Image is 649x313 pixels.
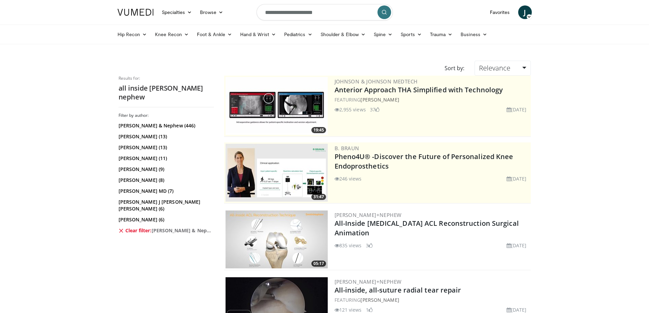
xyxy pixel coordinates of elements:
a: Hand & Wrist [236,28,280,41]
a: 19:45 [226,77,328,135]
li: 2,955 views [335,106,366,113]
div: Sort by: [439,61,469,76]
li: 3 [366,242,373,249]
a: B. Braun [335,145,359,152]
a: Browse [196,5,227,19]
a: [PERSON_NAME] (13) [119,144,212,151]
a: Spine [370,28,397,41]
a: Foot & Ankle [193,28,236,41]
a: [PERSON_NAME] & Nephew (446) [119,122,212,129]
span: 31:47 [311,194,326,200]
div: FEATURING [335,96,529,103]
a: Sports [397,28,426,41]
li: [DATE] [507,106,527,113]
img: 2c749dd2-eaed-4ec0-9464-a41d4cc96b76.300x170_q85_crop-smart_upscale.jpg [226,144,328,202]
img: be17064e-b8f3-44e1-9114-0e89f126bbe4.300x170_q85_crop-smart_upscale.jpg [226,210,328,268]
a: Anterior Approach THA Simplified with Technology [335,85,503,94]
h3: Filter by author: [119,113,214,118]
a: All-Inside [MEDICAL_DATA] ACL Reconstruction Surgical Animation [335,219,519,237]
a: Johnson & Johnson MedTech [335,78,418,85]
a: Shoulder & Elbow [316,28,370,41]
a: 31:47 [226,144,328,202]
li: [DATE] [507,175,527,182]
a: Favorites [486,5,514,19]
img: 06bb1c17-1231-4454-8f12-6191b0b3b81a.300x170_q85_crop-smart_upscale.jpg [226,77,328,135]
span: [PERSON_NAME] & Nephew [152,227,212,234]
a: [PERSON_NAME] [360,297,399,303]
a: J [518,5,532,19]
a: [PERSON_NAME] (9) [119,166,212,173]
a: Trauma [426,28,457,41]
p: Results for: [119,76,214,81]
li: 835 views [335,242,362,249]
a: [PERSON_NAME]+Nephew [335,212,402,218]
span: 19:45 [311,127,326,133]
li: [DATE] [507,242,527,249]
a: Business [457,28,491,41]
a: [PERSON_NAME] (11) [119,155,212,162]
a: Knee Recon [151,28,193,41]
a: [PERSON_NAME] (6) [119,216,212,223]
a: Relevance [475,61,530,76]
a: Specialties [158,5,196,19]
a: All-inside, all-suture radial tear repair [335,285,461,295]
a: 05:17 [226,210,328,268]
li: 246 views [335,175,362,182]
a: [PERSON_NAME] [360,96,399,103]
input: Search topics, interventions [257,4,393,20]
img: VuMedi Logo [118,9,154,16]
a: [PERSON_NAME] (13) [119,133,212,140]
a: [PERSON_NAME] (8) [119,177,212,184]
a: [PERSON_NAME]+Nephew [335,278,402,285]
a: [PERSON_NAME] J [PERSON_NAME] [PERSON_NAME] (6) [119,199,212,212]
a: Pediatrics [280,28,316,41]
a: [PERSON_NAME] MD (7) [119,188,212,194]
span: Relevance [479,63,510,73]
h2: all inside [PERSON_NAME] nephew [119,84,214,101]
div: FEATURING [335,296,529,303]
li: 37 [370,106,380,113]
a: Clear filter:[PERSON_NAME] & Nephew [119,227,212,234]
a: Hip Recon [113,28,151,41]
span: 05:17 [311,261,326,267]
a: Pheno4U® -Discover the Future of Personalized Knee Endoprosthetics [335,152,513,171]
